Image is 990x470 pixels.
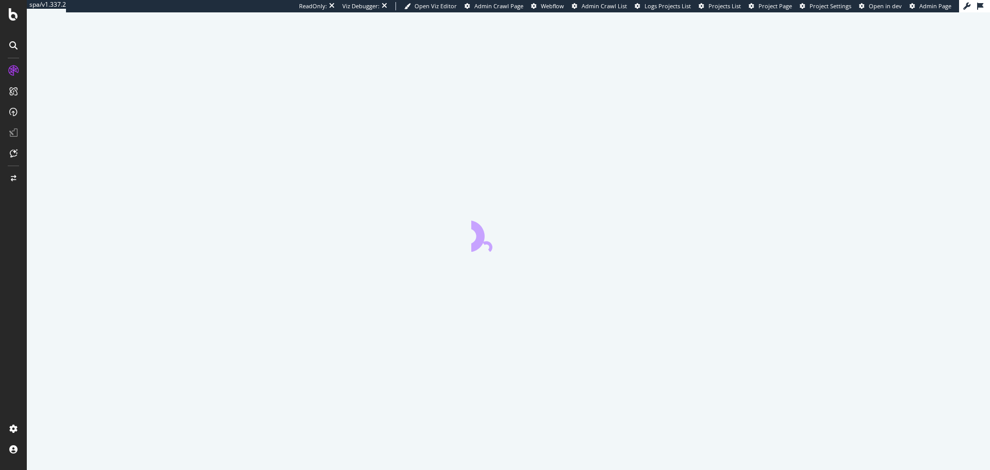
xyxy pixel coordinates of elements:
[810,2,851,10] span: Project Settings
[800,2,851,10] a: Project Settings
[919,2,951,10] span: Admin Page
[699,2,741,10] a: Projects List
[541,2,564,10] span: Webflow
[415,2,457,10] span: Open Viz Editor
[708,2,741,10] span: Projects List
[299,2,327,10] div: ReadOnly:
[635,2,691,10] a: Logs Projects List
[910,2,951,10] a: Admin Page
[404,2,457,10] a: Open Viz Editor
[582,2,627,10] span: Admin Crawl List
[474,2,523,10] span: Admin Crawl Page
[645,2,691,10] span: Logs Projects List
[531,2,564,10] a: Webflow
[869,2,902,10] span: Open in dev
[471,215,546,252] div: animation
[572,2,627,10] a: Admin Crawl List
[758,2,792,10] span: Project Page
[465,2,523,10] a: Admin Crawl Page
[342,2,379,10] div: Viz Debugger:
[859,2,902,10] a: Open in dev
[749,2,792,10] a: Project Page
